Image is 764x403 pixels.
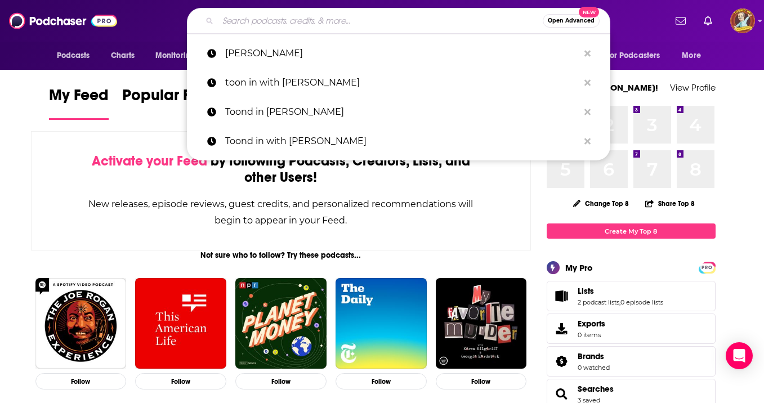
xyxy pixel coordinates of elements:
span: Charts [111,48,135,64]
a: Searches [578,384,614,394]
button: Show profile menu [730,8,755,33]
a: Brands [578,351,610,361]
span: PRO [700,263,714,272]
button: open menu [674,45,715,66]
button: Follow [135,373,226,389]
img: My Favorite Murder with Karen Kilgariff and Georgia Hardstark [436,278,527,369]
button: open menu [148,45,210,66]
p: Toond in withjim cummings [225,97,579,127]
a: Charts [104,45,142,66]
span: New [579,7,599,17]
button: Share Top 8 [645,192,695,214]
a: Show notifications dropdown [671,11,690,30]
span: Exports [578,319,605,329]
div: Search podcasts, credits, & more... [187,8,610,34]
button: open menu [599,45,677,66]
button: Follow [436,373,527,389]
input: Search podcasts, credits, & more... [218,12,543,30]
button: Change Top 8 [566,196,636,211]
span: 0 items [578,331,605,339]
p: Toond in with Jim Cummings [225,127,579,156]
a: [PERSON_NAME] [187,39,610,68]
a: toon in with [PERSON_NAME] [187,68,610,97]
a: Brands [551,353,573,369]
span: More [682,48,701,64]
span: , [619,298,620,306]
div: Open Intercom Messenger [726,342,753,369]
img: User Profile [730,8,755,33]
a: 0 watched [578,364,610,371]
span: Activate your Feed [92,153,207,169]
span: Open Advanced [548,18,595,24]
span: Monitoring [155,48,195,64]
img: This American Life [135,278,226,369]
button: Follow [336,373,427,389]
span: Brands [547,346,716,377]
span: My Feed [49,86,109,111]
span: Lists [547,281,716,311]
span: Popular Feed [122,86,218,111]
div: New releases, episode reviews, guest credits, and personalized recommendations will begin to appe... [88,196,475,229]
a: Lists [551,288,573,304]
span: Logged in as JimCummingspod [730,8,755,33]
span: Brands [578,351,604,361]
a: My Feed [49,86,109,120]
a: Exports [547,314,716,344]
a: Create My Top 8 [547,223,716,239]
button: Follow [235,373,327,389]
img: Podchaser - Follow, Share and Rate Podcasts [9,10,117,32]
div: by following Podcasts, Creators, Lists, and other Users! [88,153,475,186]
a: Toond in [PERSON_NAME] [187,97,610,127]
a: 2 podcast lists [578,298,619,306]
span: Podcasts [57,48,90,64]
a: PRO [700,263,714,271]
a: Show notifications dropdown [699,11,717,30]
button: Follow [35,373,127,389]
span: Exports [551,321,573,337]
span: Lists [578,286,594,296]
img: Planet Money [235,278,327,369]
button: open menu [49,45,105,66]
p: toon in with Jim cummings [225,68,579,97]
span: For Podcasters [606,48,660,64]
a: Toond in with [PERSON_NAME] [187,127,610,156]
img: The Daily [336,278,427,369]
a: 0 episode lists [620,298,663,306]
img: The Joe Rogan Experience [35,278,127,369]
a: Searches [551,386,573,402]
div: Not sure who to follow? Try these podcasts... [31,250,531,260]
div: My Pro [565,262,593,273]
a: View Profile [670,82,716,93]
button: Open AdvancedNew [543,14,600,28]
p: Jim hill [225,39,579,68]
a: Lists [578,286,663,296]
a: Popular Feed [122,86,218,120]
